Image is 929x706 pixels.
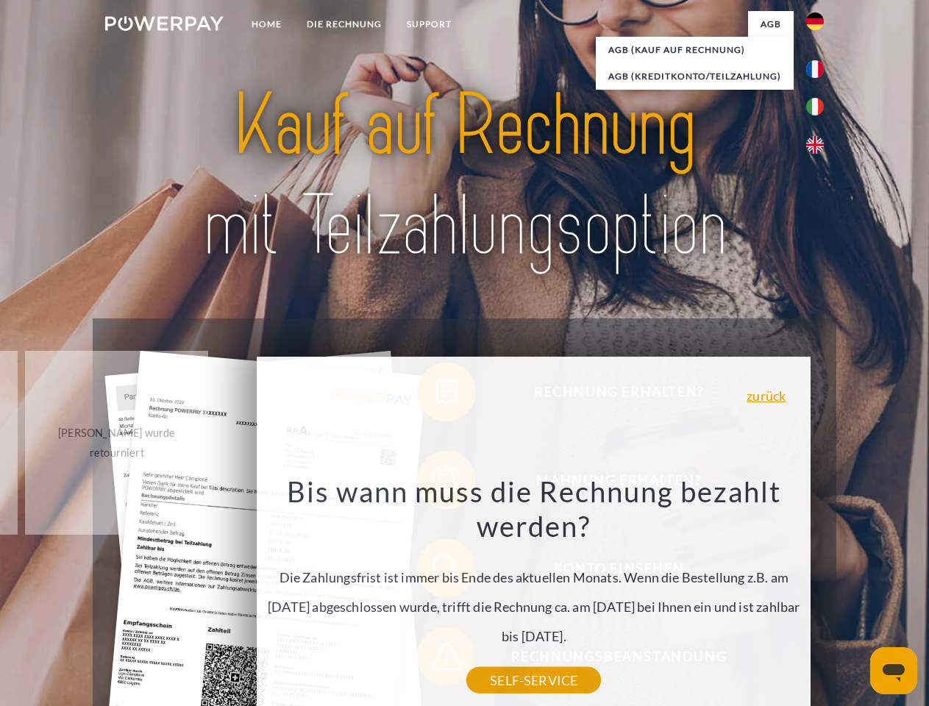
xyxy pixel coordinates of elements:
[140,71,789,282] img: title-powerpay_de.svg
[806,98,824,115] img: it
[806,136,824,154] img: en
[806,13,824,30] img: de
[266,474,802,680] div: Die Zahlungsfrist ist immer bis Ende des aktuellen Monats. Wenn die Bestellung z.B. am [DATE] abg...
[394,11,464,38] a: SUPPORT
[294,11,394,38] a: DIE RECHNUNG
[748,11,794,38] a: agb
[806,60,824,78] img: fr
[747,389,786,402] a: zurück
[105,16,224,31] img: logo-powerpay-white.svg
[266,474,802,544] h3: Bis wann muss die Rechnung bezahlt werden?
[870,647,917,694] iframe: Schaltfläche zum Öffnen des Messaging-Fensters
[596,63,794,90] a: AGB (Kreditkonto/Teilzahlung)
[466,667,601,693] a: SELF-SERVICE
[34,423,199,463] div: [PERSON_NAME] wurde retourniert
[239,11,294,38] a: Home
[596,37,794,63] a: AGB (Kauf auf Rechnung)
